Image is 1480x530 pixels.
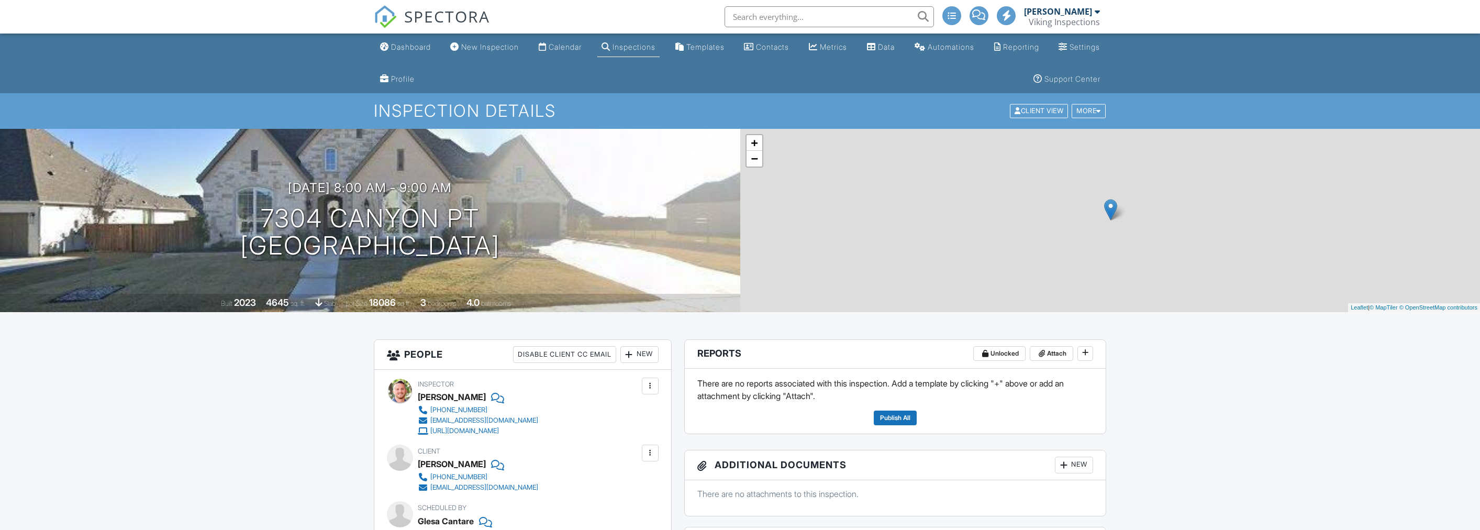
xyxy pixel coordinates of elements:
[549,42,582,51] div: Calendar
[461,42,519,51] div: New Inspection
[685,450,1106,480] h3: Additional Documents
[1399,304,1477,311] a: © OpenStreetMap contributors
[1072,104,1106,118] div: More
[418,415,538,426] a: [EMAIL_ADDRESS][DOMAIN_NAME]
[820,42,847,51] div: Metrics
[420,297,426,308] div: 3
[418,472,538,482] a: [PHONE_NUMBER]
[376,38,435,57] a: Dashboard
[240,205,500,260] h1: 7304 Canyon Pt [GEOGRAPHIC_DATA]
[466,297,480,308] div: 4.0
[404,5,490,27] span: SPECTORA
[910,38,978,57] a: Automations (Advanced)
[1055,457,1093,473] div: New
[324,300,336,307] span: slab
[418,482,538,493] a: [EMAIL_ADDRESS][DOMAIN_NAME]
[1003,42,1039,51] div: Reporting
[990,38,1043,57] a: Reporting
[391,42,431,51] div: Dashboard
[1044,74,1100,83] div: Support Center
[374,5,397,28] img: The Best Home Inspection Software - Spectora
[1024,6,1092,17] div: [PERSON_NAME]
[725,6,934,27] input: Search everything...
[1010,104,1068,118] div: Client View
[266,297,289,308] div: 4645
[418,405,538,415] a: [PHONE_NUMBER]
[671,38,729,57] a: Templates
[418,389,486,405] div: [PERSON_NAME]
[430,427,499,435] div: [URL][DOMAIN_NAME]
[418,513,474,529] div: Glesa Cantare
[418,504,466,512] span: Scheduled By
[430,473,487,481] div: [PHONE_NUMBER]
[1070,42,1100,51] div: Settings
[428,300,457,307] span: bedrooms
[288,181,452,195] h3: [DATE] 8:00 am - 9:00 am
[620,346,659,363] div: New
[346,300,368,307] span: Lot Size
[513,346,616,363] div: Disable Client CC Email
[391,74,415,83] div: Profile
[740,38,793,57] a: Contacts
[418,447,440,455] span: Client
[418,426,538,436] a: [URL][DOMAIN_NAME]
[221,300,232,307] span: Built
[535,38,586,57] a: Calendar
[747,151,762,167] a: Zoom out
[376,70,419,89] a: Company Profile
[1348,303,1480,312] div: |
[928,42,974,51] div: Automations
[613,42,655,51] div: Inspections
[747,135,762,151] a: Zoom in
[1029,70,1105,89] a: Support Center
[805,38,851,57] a: Metrics
[756,42,789,51] div: Contacts
[1029,17,1100,27] div: Viking Inspections
[430,416,538,425] div: [EMAIL_ADDRESS][DOMAIN_NAME]
[430,406,487,414] div: [PHONE_NUMBER]
[374,340,671,370] h3: People
[697,488,1094,500] p: There are no attachments to this inspection.
[374,102,1107,120] h1: Inspection Details
[369,297,396,308] div: 18086
[397,300,410,307] span: sq.ft.
[430,483,538,492] div: [EMAIL_ADDRESS][DOMAIN_NAME]
[863,38,899,57] a: Data
[446,38,523,57] a: New Inspection
[1054,38,1104,57] a: Settings
[374,14,490,36] a: SPECTORA
[597,38,660,57] a: Inspections
[234,297,256,308] div: 2023
[1351,304,1368,311] a: Leaflet
[291,300,305,307] span: sq. ft.
[418,456,486,472] div: [PERSON_NAME]
[1370,304,1398,311] a: © MapTiler
[418,380,454,388] span: Inspector
[878,42,895,51] div: Data
[481,300,511,307] span: bathrooms
[1009,106,1071,114] a: Client View
[686,42,725,51] div: Templates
